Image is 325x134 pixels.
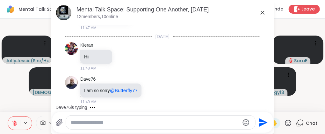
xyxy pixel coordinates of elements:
[5,57,30,64] span: JollyJessie38
[80,76,96,83] a: Dave76
[65,42,78,55] img: https://sharewell-space-live.sfo3.digitaloceanspaces.com/user-generated/68274720-81bd-44ac-9e43-a...
[301,6,315,12] span: Leave
[110,88,138,93] span: @Butterfly77
[80,65,97,71] span: 11:48 AM
[294,57,307,64] span: SaraE
[84,87,138,94] p: I am so sorry
[18,6,120,12] span: Mental Talk Space: Supporting One Another
[56,5,71,20] img: Mental Talk Space: Supporting One Another, Oct 13
[32,89,76,96] span: [DEMOGRAPHIC_DATA]
[65,76,78,89] img: https://sharewell-space-live.sfo3.digitaloceanspaces.com/user-generated/7b48ed95-4a68-4e32-97f3-5...
[84,54,108,60] p: Hii
[80,42,93,49] a: Kieran
[76,14,118,20] p: 12 members, 10 online
[265,6,284,12] span: Agenda
[271,119,278,127] span: ✋
[55,104,87,111] div: Dave76 is typing
[80,25,97,31] span: 11:47 AM
[289,58,293,63] span: audio-muted
[152,33,173,40] span: [DATE]
[5,4,16,15] img: ShareWell Logomark
[31,57,49,64] span: ( She/Her )
[80,99,97,105] span: 11:49 AM
[306,120,317,126] span: Chat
